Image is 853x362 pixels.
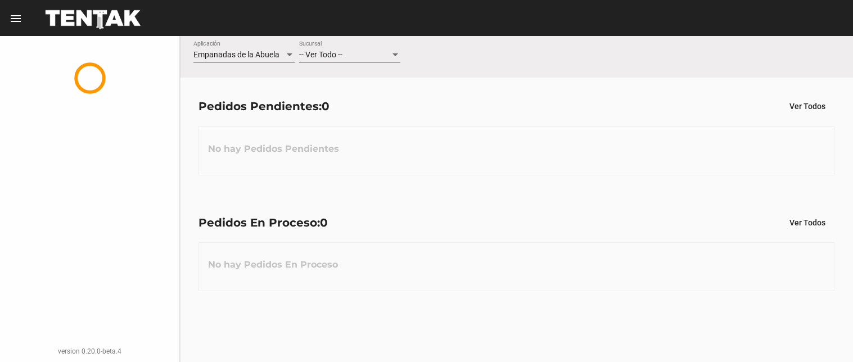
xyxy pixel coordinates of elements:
button: Ver Todos [780,212,834,233]
span: 0 [320,216,328,229]
span: Ver Todos [789,102,825,111]
span: Ver Todos [789,218,825,227]
button: Ver Todos [780,96,834,116]
span: -- Ver Todo -- [299,50,342,59]
div: Pedidos En Proceso: [198,214,328,232]
span: Empanadas de la Abuela [193,50,279,59]
mat-icon: menu [9,12,22,25]
h3: No hay Pedidos En Proceso [199,248,347,282]
h3: No hay Pedidos Pendientes [199,132,348,166]
div: version 0.20.0-beta.4 [9,346,170,357]
span: 0 [322,99,330,113]
div: Pedidos Pendientes: [198,97,330,115]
